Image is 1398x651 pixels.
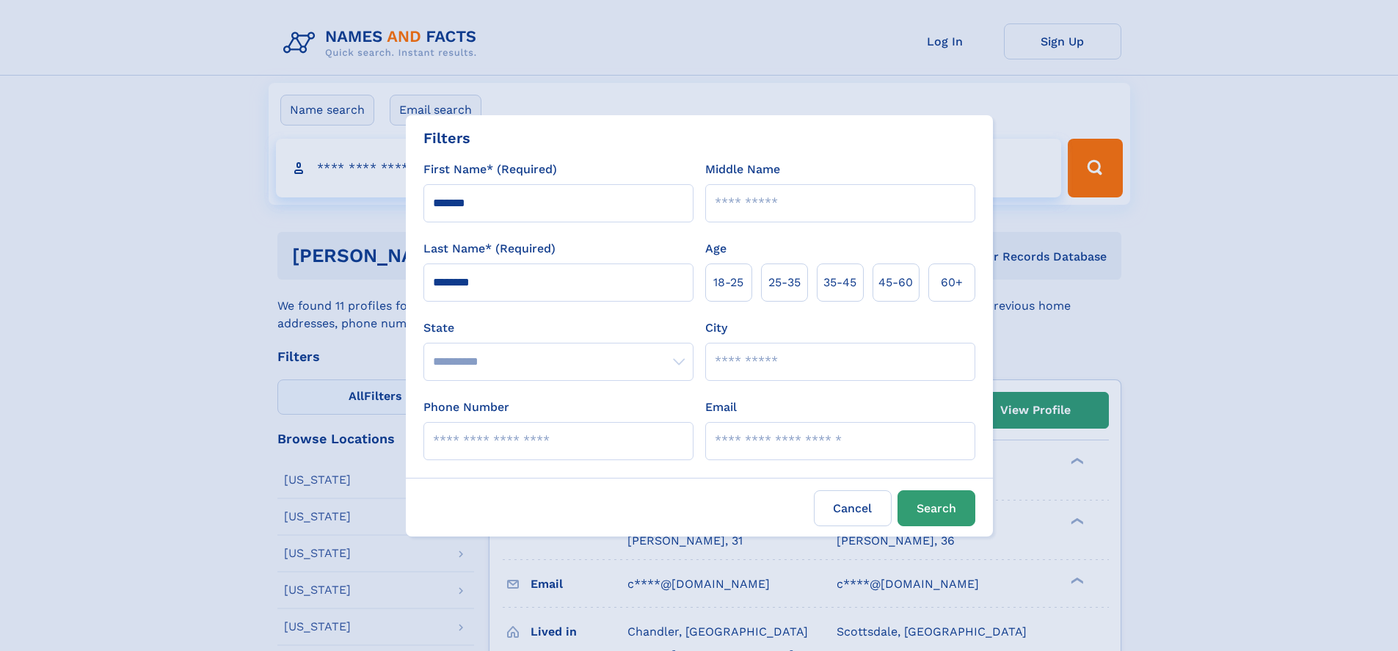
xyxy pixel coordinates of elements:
label: Cancel [814,490,892,526]
label: Phone Number [423,399,509,416]
label: Age [705,240,727,258]
label: City [705,319,727,337]
span: 60+ [941,274,963,291]
label: Email [705,399,737,416]
label: State [423,319,693,337]
span: 35‑45 [823,274,856,291]
button: Search [898,490,975,526]
label: Last Name* (Required) [423,240,556,258]
label: Middle Name [705,161,780,178]
span: 25‑35 [768,274,801,291]
span: 45‑60 [878,274,913,291]
span: 18‑25 [713,274,743,291]
label: First Name* (Required) [423,161,557,178]
div: Filters [423,127,470,149]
